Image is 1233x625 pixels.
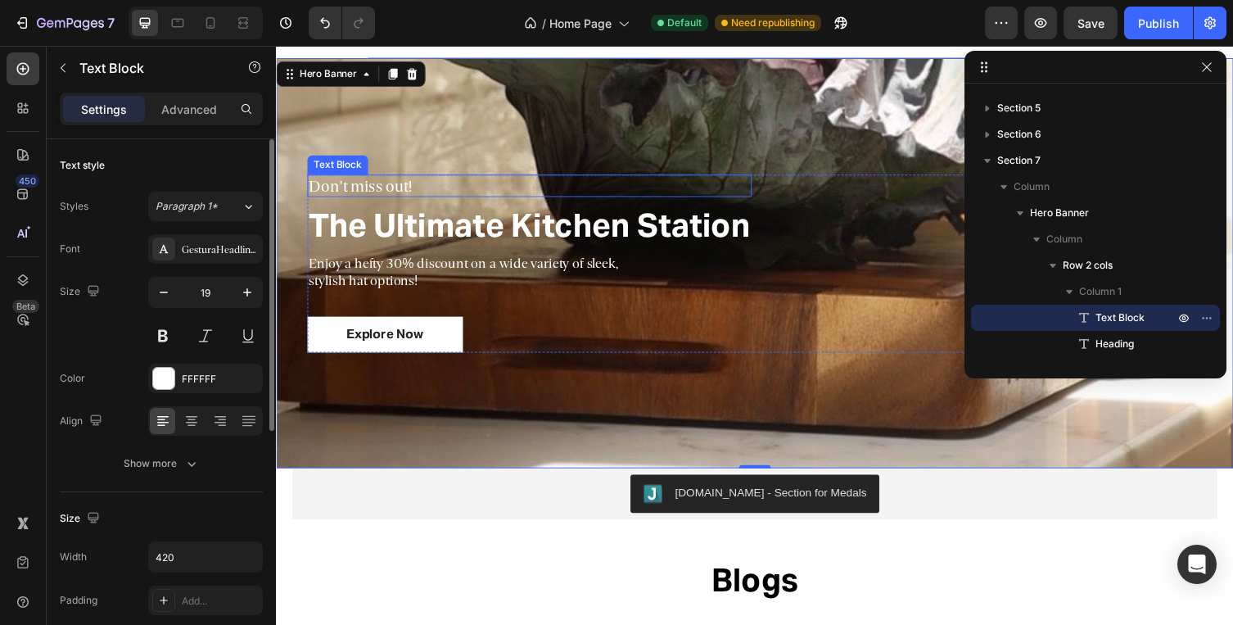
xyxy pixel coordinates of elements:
p: Days [725,237,761,254]
span: Column [1014,179,1050,195]
span: Need republishing [731,16,815,30]
p: Advanced [161,101,217,118]
div: GesturaHeadlineTRIAL-Regular 1 [182,242,259,257]
span: Column [1046,231,1082,247]
span: Save [1077,16,1104,30]
div: Open Intercom Messenger [1177,545,1217,584]
span: Hero Banner [1030,205,1089,221]
img: Judgeme.png [377,450,396,469]
div: Styles [60,199,88,214]
div: Hero Banner [20,21,86,36]
span: / [542,15,546,32]
span: Section 5 [997,100,1041,116]
p: Mins [845,237,882,254]
p: Secs [906,237,942,254]
button: Paragraph 1* [148,192,263,221]
p: 7 [107,13,115,33]
p: Settings [81,101,127,118]
button: Save [1064,7,1118,39]
button: 7 [7,7,122,39]
span: Text Block [1095,310,1145,326]
iframe: Design area [276,46,1233,625]
div: Show more [124,455,200,472]
div: Undo/Redo [309,7,375,39]
div: Padding [60,593,97,608]
div: Beta [12,300,39,313]
div: [DOMAIN_NAME] - Section for Medals [409,450,606,467]
div: Size [60,508,103,530]
span: Paragraph 1* [156,199,218,214]
p: Text Block [79,58,219,78]
div: Align [60,410,106,433]
div: Add... [182,594,259,609]
span: Default [667,16,702,30]
div: 00 [725,192,761,235]
span: Row 2 cols [1063,257,1113,274]
div: 05 [845,192,882,235]
div: Text style [60,158,105,173]
span: Column 1 [1079,283,1122,300]
div: FFFFFF [182,372,259,387]
div: 450 [16,174,39,188]
div: 18 [906,192,942,235]
button: Show more [60,449,263,478]
div: Publish [1138,15,1179,32]
button: Publish [1124,7,1193,39]
div: Size [60,281,103,303]
div: Color [60,371,85,386]
h2: Blogs [16,525,966,571]
span: Heading [1095,336,1134,352]
p: Hrs [785,237,822,254]
span: Section 7 [997,152,1041,169]
span: Section 6 [997,126,1041,143]
input: Auto [149,542,262,572]
button: Judge.me - Section for Medals [364,440,619,479]
div: 21 [785,192,822,235]
span: Home Page [549,15,612,32]
div: Font [60,242,80,256]
div: Width [60,550,87,564]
